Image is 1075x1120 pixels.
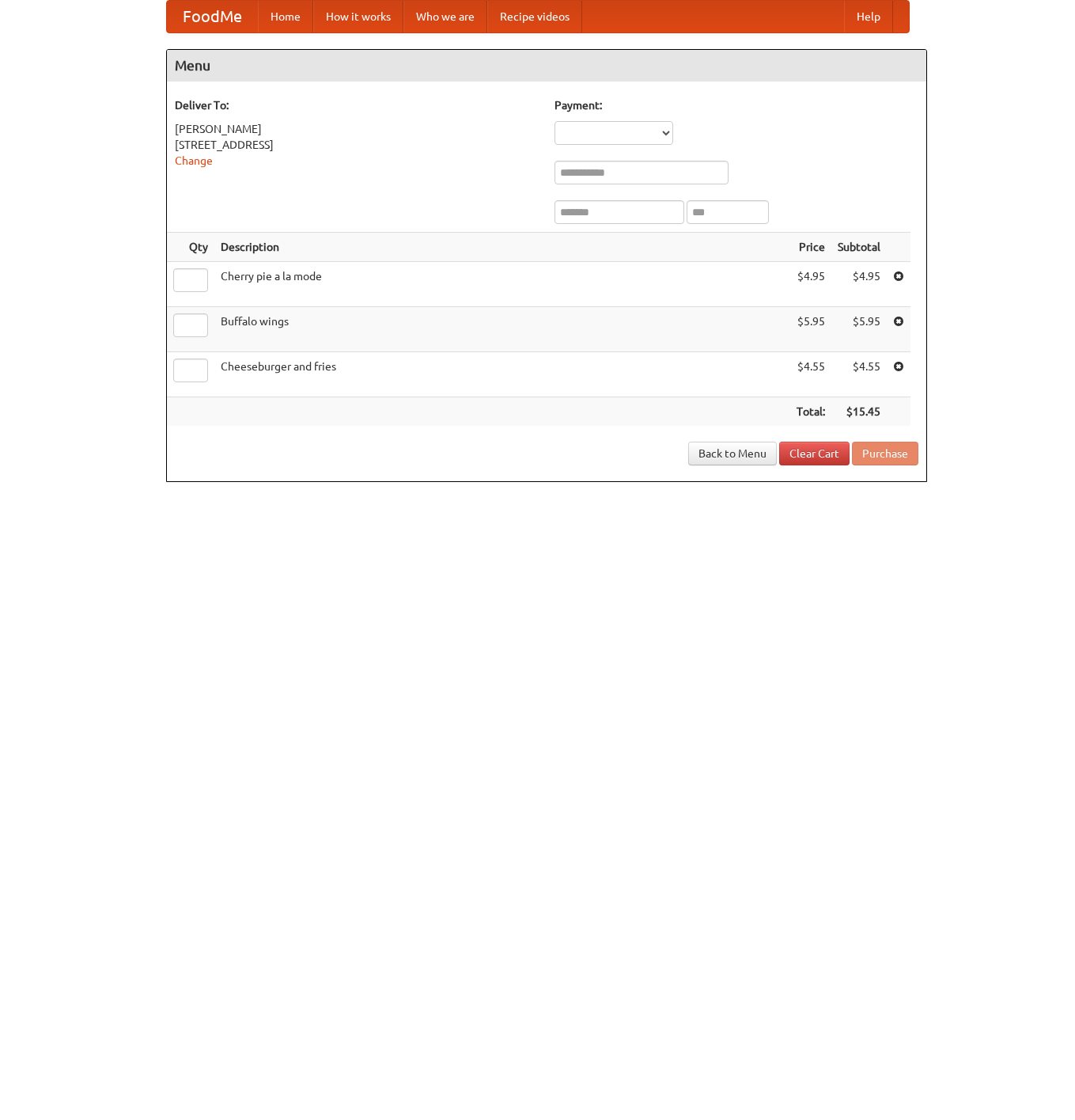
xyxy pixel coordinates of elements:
th: $15.45 [831,397,887,427]
a: Clear Cart [779,442,850,465]
a: Back to Menu [688,442,777,465]
button: Purchase [852,442,918,465]
div: [PERSON_NAME] [175,121,539,137]
td: Buffalo wings [214,307,790,352]
th: Subtotal [831,233,887,262]
a: Who we are [403,1,487,32]
td: Cherry pie a la mode [214,262,790,307]
a: FoodMe [167,1,258,32]
a: Home [258,1,313,32]
th: Price [790,233,831,262]
a: How it works [313,1,403,32]
td: $4.55 [790,352,831,397]
div: [STREET_ADDRESS] [175,137,539,153]
h5: Payment: [555,97,918,113]
td: $4.55 [831,352,887,397]
h4: Menu [167,50,926,82]
td: $4.95 [790,262,831,307]
th: Qty [167,233,214,262]
a: Help [844,1,893,32]
h5: Deliver To: [175,97,539,113]
td: Cheeseburger and fries [214,352,790,397]
th: Description [214,233,790,262]
a: Change [175,154,213,167]
td: $4.95 [831,262,887,307]
th: Total: [790,397,831,427]
td: $5.95 [831,307,887,352]
a: Recipe videos [487,1,582,32]
td: $5.95 [790,307,831,352]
